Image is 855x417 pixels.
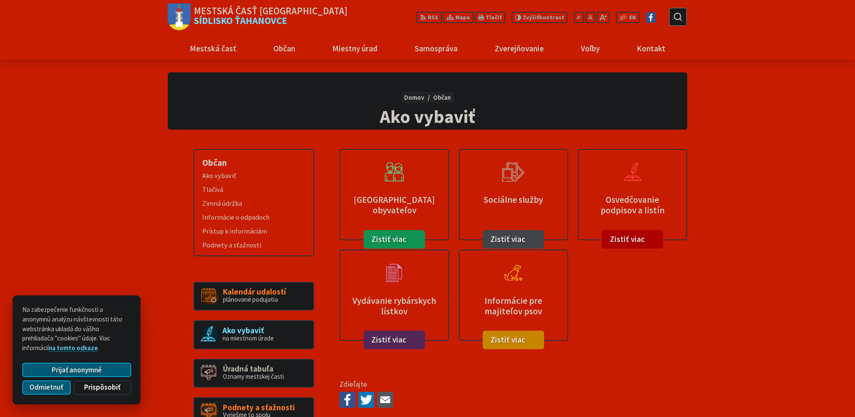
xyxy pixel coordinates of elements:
a: Mapa [443,12,473,23]
p: Vydávanie rybárskych lístkov [350,295,439,316]
span: Oznamy mestskej časti [223,372,284,380]
p: Sociálne služby [469,194,558,205]
span: Prijať anonymné [52,366,102,375]
p: Osvedčovanie podpisov a listín [588,194,677,215]
img: Prejsť na domovskú stránku [168,3,191,31]
button: Prispôsobiť [74,380,131,395]
a: Úradná tabuľa Oznamy mestskej časti [193,359,314,388]
img: Zdieľať na Facebooku [339,392,355,408]
span: Úradná tabuľa [223,364,284,373]
span: Zvýšiť [523,14,539,21]
span: Odmietnuť [29,383,63,392]
span: Kalendár udalostí [223,287,286,296]
a: Informácie o odpadoch [197,211,310,225]
span: Prispôsobiť [84,383,120,392]
a: Ako vybaviť na miestnom úrade [193,320,314,349]
a: Občan [258,37,310,59]
span: Domov [404,93,424,101]
span: Ako vybaviť [380,105,475,128]
button: Odmietnuť [22,380,70,395]
span: Tlačiť [486,14,502,21]
p: [GEOGRAPHIC_DATA] obyvateľov [350,194,439,215]
button: Prijať anonymné [22,363,131,377]
a: Zistiť viac [363,230,425,249]
a: Zistiť viac [602,230,664,249]
a: Logo Sídlisko Ťahanovce, prejsť na domovskú stránku. [168,3,347,31]
img: Zdieľať e-mailom [377,392,393,408]
a: na tomto odkaze [49,344,98,352]
a: Zistiť viac [482,331,544,349]
span: plánované podujatia [223,295,278,303]
span: Mestská časť [186,37,239,59]
a: Občan [433,93,451,101]
span: Kontakt [634,37,669,59]
a: RSS [417,12,442,23]
a: Podnety a sťažnosti [197,238,310,252]
span: Prístup k informáciám [202,225,305,239]
a: Samospráva [400,37,473,59]
button: Zmenšiť veľkosť písma [574,12,584,23]
span: Ako vybaviť [222,326,274,335]
span: Mestská časť [GEOGRAPHIC_DATA] [194,6,347,16]
a: Zimná údržba [197,197,310,211]
span: Podnety a sťažnosti [223,403,295,412]
span: kontrast [523,14,564,21]
span: Občan [270,37,298,59]
button: Zväčšiť veľkosť písma [596,12,609,23]
span: Tlačivá [202,183,305,197]
a: Miestny úrad [317,37,393,59]
button: Nastaviť pôvodnú veľkosť písma [585,12,595,23]
span: Podnety a sťažnosti [202,238,305,252]
a: Tlačivá [197,183,310,197]
button: Zvýšiťkontrast [511,12,567,23]
span: Zverejňovanie [491,37,547,59]
span: Voľby [578,37,603,59]
p: Zdieľajte [339,379,687,390]
span: na miestnom úrade [222,334,274,342]
a: Zverejňovanie [479,37,559,59]
a: EN [627,13,638,22]
span: Miestny úrad [329,37,381,59]
span: Sídlisko Ťahanovce [191,6,348,26]
a: Ako vybaviť [197,169,310,183]
img: Zdieľať na Twitteri [358,392,374,408]
a: Voľby [566,37,615,59]
h3: Občan [197,151,310,169]
span: RSS [428,13,438,22]
a: Prístup k informáciám [197,225,310,239]
a: Domov [404,93,433,101]
span: Zimná údržba [202,197,305,211]
a: Mestská časť [174,37,251,59]
a: Zistiť viac [482,230,544,249]
p: Na zabezpečenie funkčnosti a anonymnú analýzu návštevnosti táto webstránka ukladá do vášho prehli... [22,305,131,353]
span: Ako vybaviť [202,169,305,183]
p: Informácie pre majiteľov psov [469,295,558,316]
a: Kontakt [622,37,681,59]
span: Samospráva [411,37,461,59]
button: Tlačiť [475,12,505,23]
span: EN [629,13,636,22]
span: Informácie o odpadoch [202,211,305,225]
span: Mapa [455,13,470,22]
a: Kalendár udalostí plánované podujatia [193,282,314,311]
img: Prejsť na Facebook stránku [646,12,656,23]
a: Zistiť viac [363,331,425,349]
